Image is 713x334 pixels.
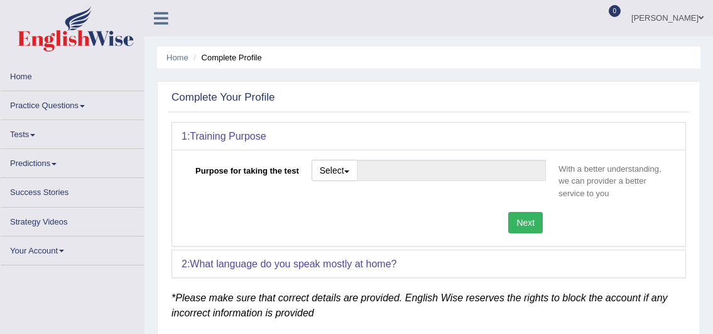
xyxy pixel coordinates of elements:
[1,149,144,174] a: Predictions
[190,259,396,269] b: What language do you speak mostly at home?
[171,92,491,104] h2: Complete Your Profile
[190,131,266,142] b: Training Purpose
[1,91,144,116] a: Practice Questions
[172,250,685,278] div: 2:
[1,120,144,145] a: Tests
[552,163,676,199] p: With a better understanding, we can provider a better service to you
[609,5,621,17] span: 0
[190,52,261,64] li: Complete Profile
[171,292,668,318] em: *Please make sure that correct details are provided. English Wise reserves the rights to block th...
[312,160,357,181] button: Select
[1,237,144,261] a: Your Account
[508,212,543,233] button: Next
[182,160,305,177] label: Purpose for taking the test
[1,208,144,232] a: Strategy Videos
[166,53,188,62] a: Home
[1,178,144,203] a: Success Stories
[1,62,144,87] a: Home
[172,123,685,150] div: 1:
